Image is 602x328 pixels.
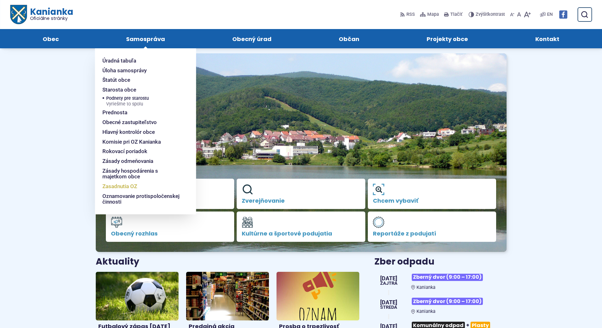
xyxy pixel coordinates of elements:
[547,11,553,18] span: EN
[106,95,149,108] span: Podnety pre starostu
[374,271,506,290] a: Zberný dvor (9:00 – 17:00) Kanianka [DATE] Zajtra
[374,257,506,267] h3: Zber odpadu
[102,66,147,75] span: Úloha samosprávy
[102,127,155,137] span: Hlavný kontrolór obce
[102,156,181,166] a: Zásady odmeňovania
[96,257,139,267] h3: Aktuality
[10,5,27,24] img: Prejsť na domovskú stránku
[99,29,192,48] a: Samospráva
[102,117,157,127] span: Obecné zastupiteľstvo
[102,146,147,156] span: Rokovací poriadok
[443,8,464,21] button: Tlačiť
[102,85,181,95] a: Starosta obce
[111,230,229,237] span: Obecný rozhlas
[106,102,149,107] span: Vyriešme to spolu
[476,12,488,17] span: Zvýšiť
[102,108,181,117] a: Prednosta
[374,295,506,314] a: Zberný dvor (9:00 – 17:00) Kanianka [DATE] streda
[380,281,398,286] span: Zajtra
[102,166,181,182] a: Zásady hospodárenia s majetkom obce
[102,182,181,191] a: Zasadnutia OZ
[102,156,153,166] span: Zásady odmeňovania
[102,146,181,156] a: Rokovací poriadok
[380,276,398,281] span: [DATE]
[27,8,73,21] h1: Kanianka
[559,10,567,19] img: Prejsť na Facebook stránku
[43,29,59,48] span: Obec
[419,8,440,21] a: Mapa
[312,29,387,48] a: Občan
[237,212,365,242] a: Kultúrne a športové podujatia
[546,11,554,18] a: EN
[516,8,522,21] button: Nastaviť pôvodnú veľkosť písma
[417,285,435,290] span: Kanianka
[102,127,181,137] a: Hlavný kontrolór obce
[102,117,181,127] a: Obecné zastupiteľstvo
[368,179,496,209] a: Chcem vybaviť
[237,179,365,209] a: Zverejňovanie
[380,300,397,305] span: [DATE]
[102,56,136,66] span: Úradná tabuľa
[242,198,360,204] span: Zverejňovanie
[450,12,462,17] span: Tlačiť
[427,29,468,48] span: Projekty obce
[205,29,299,48] a: Obecný úrad
[102,75,181,85] a: Štatút obce
[508,29,587,48] a: Kontakt
[102,56,181,66] a: Úradná tabuľa
[469,8,506,21] button: Zvýšiťkontrast
[535,29,559,48] span: Kontakt
[102,108,127,117] span: Prednosta
[400,8,416,21] a: RSS
[30,16,73,21] span: Oficiálne stránky
[373,230,491,237] span: Reportáže z podujatí
[242,230,360,237] span: Kultúrne a športové podujatia
[102,182,137,191] span: Zasadnutia OZ
[406,11,415,18] span: RSS
[412,298,483,305] span: Zberný dvor (9:00 – 17:00)
[339,29,359,48] span: Občan
[106,95,181,108] a: Podnety pre starostuVyriešme to spolu
[522,8,532,21] button: Zväčšiť veľkosť písma
[106,212,234,242] a: Obecný rozhlas
[412,274,483,281] span: Zberný dvor (9:00 – 17:00)
[509,8,516,21] button: Zmenšiť veľkosť písma
[102,191,181,207] a: Oznamovanie protispoločenskej činnosti
[476,12,505,17] span: kontrast
[15,29,86,48] a: Obec
[380,305,397,310] span: streda
[102,66,181,75] a: Úloha samosprávy
[126,29,165,48] span: Samospráva
[102,85,136,95] span: Starosta obce
[373,198,491,204] span: Chcem vybaviť
[368,212,496,242] a: Reportáže z podujatí
[232,29,271,48] span: Obecný úrad
[102,75,130,85] span: Štatút obce
[102,137,181,147] a: Komisie pri OZ Kanianka
[417,309,435,314] span: Kanianka
[427,11,439,18] span: Mapa
[102,137,161,147] span: Komisie pri OZ Kanianka
[399,29,496,48] a: Projekty obce
[10,5,73,24] a: Logo Kanianka, prejsť na domovskú stránku.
